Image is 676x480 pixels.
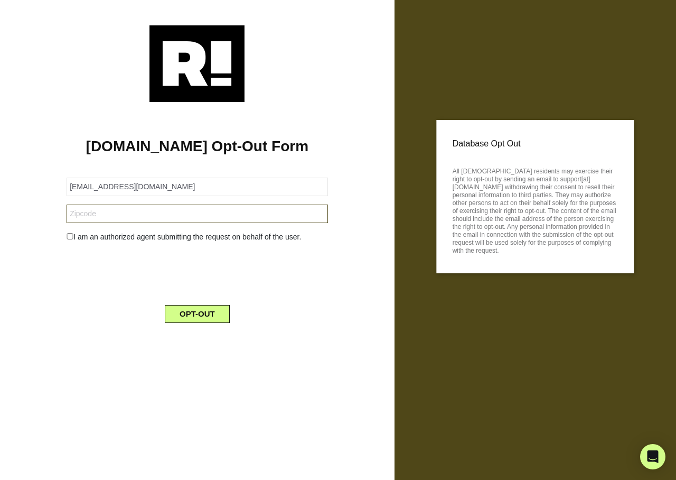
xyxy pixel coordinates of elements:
[16,137,379,155] h1: [DOMAIN_NAME] Opt-Out Form
[59,232,335,243] div: I am an authorized agent submitting the request on behalf of the user.
[453,136,618,152] p: Database Opt Out
[640,444,665,469] div: Open Intercom Messenger
[67,205,327,223] input: Zipcode
[149,25,245,102] img: Retention.com
[453,164,618,255] p: All [DEMOGRAPHIC_DATA] residents may exercise their right to opt-out by sending an email to suppo...
[67,178,327,196] input: Email Address
[117,251,277,292] iframe: reCAPTCHA
[165,305,230,323] button: OPT-OUT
